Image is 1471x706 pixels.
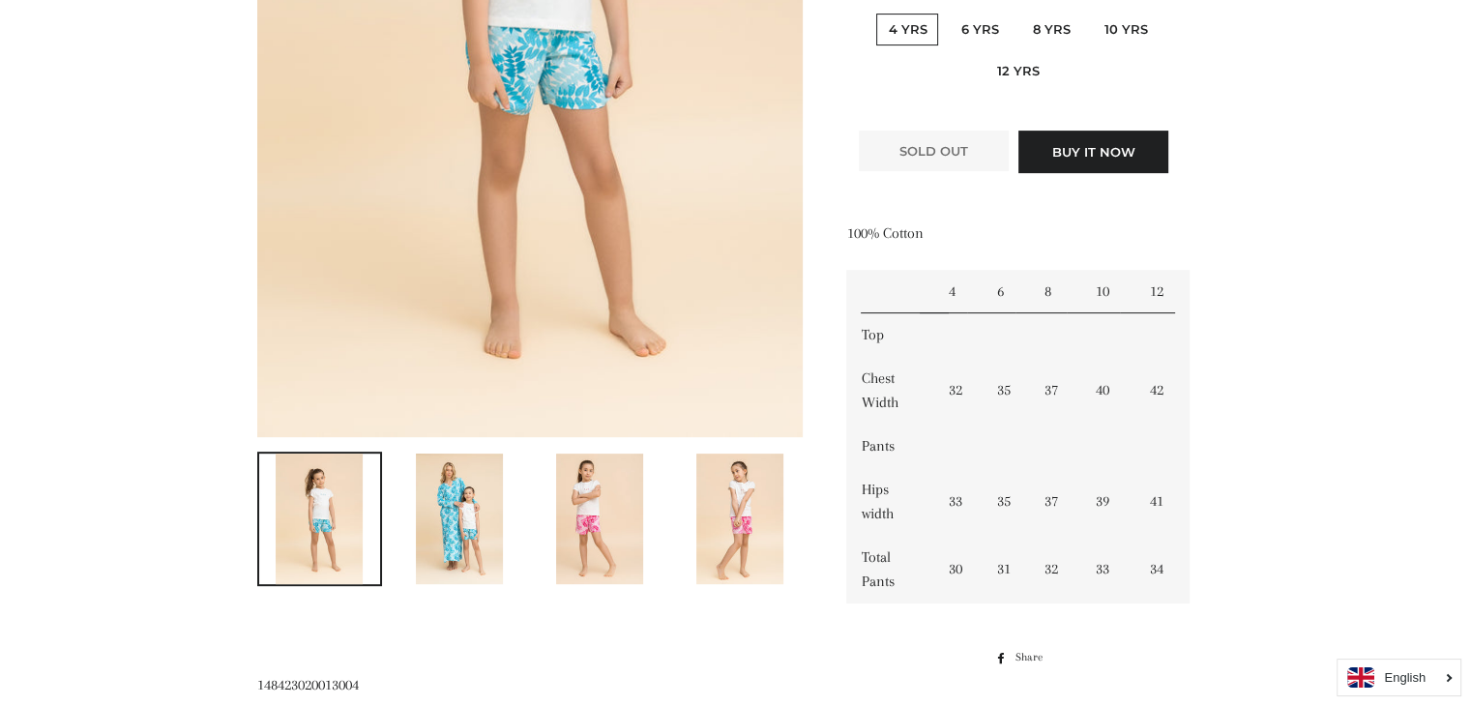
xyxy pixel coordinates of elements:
label: 4 Yrs [876,14,938,45]
td: 33 [934,468,982,536]
td: 32 [934,357,982,425]
img: Load image into Gallery viewer, Girls Simple Short Pajama [276,454,363,584]
img: Load image into Gallery viewer, Girls Simple Short Pajama [696,454,783,584]
td: 41 [1134,468,1190,536]
span: Sold Out [899,143,968,159]
i: English [1384,671,1426,684]
td: 31 [982,536,1029,603]
span: Share [1015,647,1051,668]
td: 30 [934,536,982,603]
td: 8 [1030,270,1081,313]
td: 37 [1030,468,1081,536]
label: 10 Yrs [1092,14,1159,45]
td: Total Pants [846,536,934,603]
td: 33 [1081,536,1135,603]
td: 34 [1134,536,1190,603]
label: 8 Yrs [1020,14,1081,45]
td: Hips width [846,468,934,536]
img: Load image into Gallery viewer, Girls Simple Short Pajama [416,454,503,584]
td: 35 [982,357,1029,425]
span: 148423020013004 [257,676,359,693]
button: Buy it now [1018,131,1168,173]
td: 4 [934,270,982,313]
td: 35 [982,468,1029,536]
td: Pants [846,425,934,468]
td: 12 [1134,270,1190,313]
td: 6 [982,270,1029,313]
td: 37 [1030,357,1081,425]
td: Chest Width [846,357,934,425]
label: 12 Yrs [985,55,1050,87]
p: 100% Cotton [846,221,1190,246]
label: 6 Yrs [949,14,1010,45]
td: Top [846,313,934,357]
td: 10 [1081,270,1135,313]
img: Load image into Gallery viewer, Girls Simple Short Pajama [556,454,643,584]
td: 32 [1030,536,1081,603]
td: 39 [1081,468,1135,536]
button: Sold Out [859,131,1009,171]
a: English [1347,667,1451,688]
td: 40 [1081,357,1135,425]
td: 42 [1134,357,1190,425]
